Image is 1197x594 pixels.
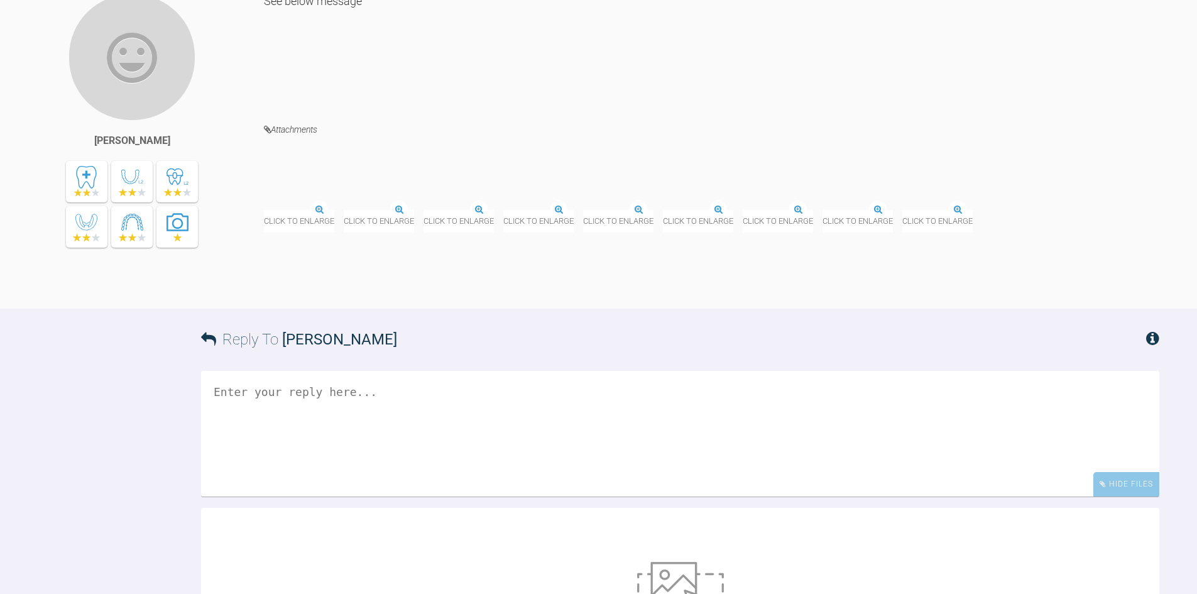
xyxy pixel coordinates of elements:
span: [PERSON_NAME] [282,331,397,348]
span: Click to enlarge [503,210,574,232]
span: Click to enlarge [424,210,494,232]
span: Click to enlarge [344,210,414,232]
h4: Attachments [264,122,1159,138]
div: Hide Files [1093,472,1159,497]
h3: Reply To [201,327,397,351]
span: Click to enlarge [823,210,893,232]
span: Click to enlarge [663,210,733,232]
span: Click to enlarge [902,210,973,232]
span: Click to enlarge [743,210,813,232]
div: [PERSON_NAME] [94,133,170,149]
span: Click to enlarge [583,210,653,232]
span: Click to enlarge [264,210,334,232]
